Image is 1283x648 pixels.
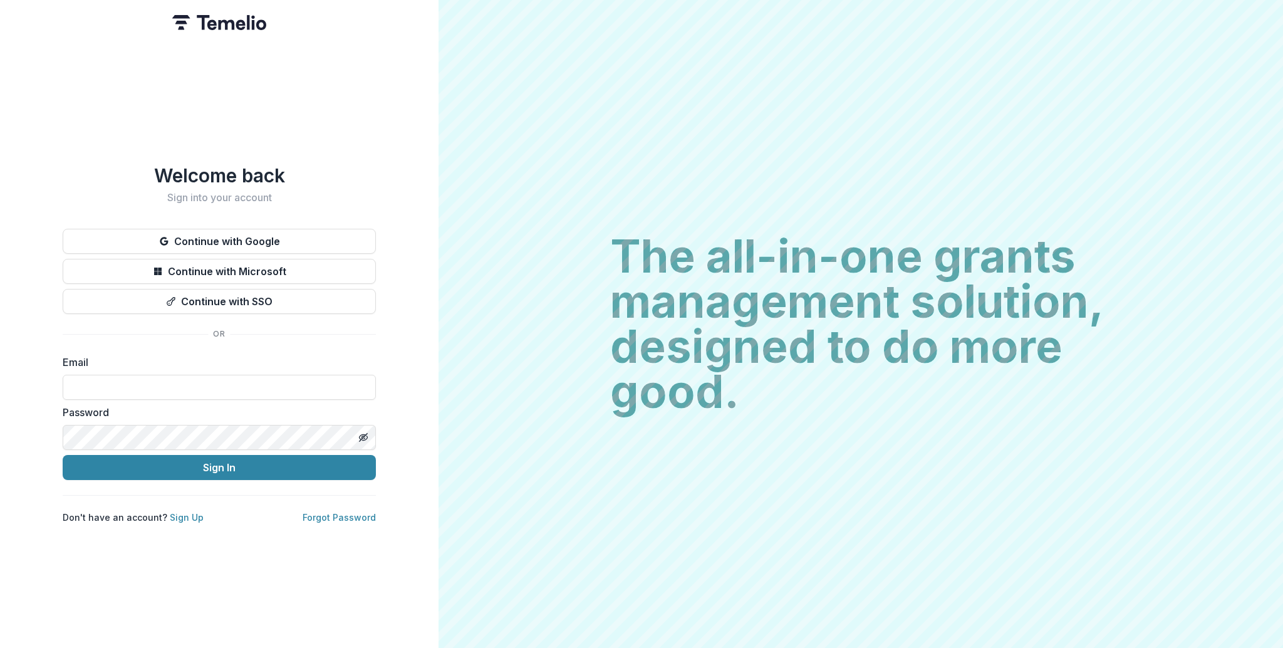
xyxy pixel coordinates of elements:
button: Continue with Microsoft [63,259,376,284]
button: Continue with SSO [63,289,376,314]
label: Password [63,405,368,420]
button: Continue with Google [63,229,376,254]
label: Email [63,355,368,370]
h1: Welcome back [63,164,376,187]
a: Forgot Password [303,512,376,523]
a: Sign Up [170,512,204,523]
button: Sign In [63,455,376,480]
button: Toggle password visibility [353,427,373,447]
img: Temelio [172,15,266,30]
h2: Sign into your account [63,192,376,204]
p: Don't have an account? [63,511,204,524]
